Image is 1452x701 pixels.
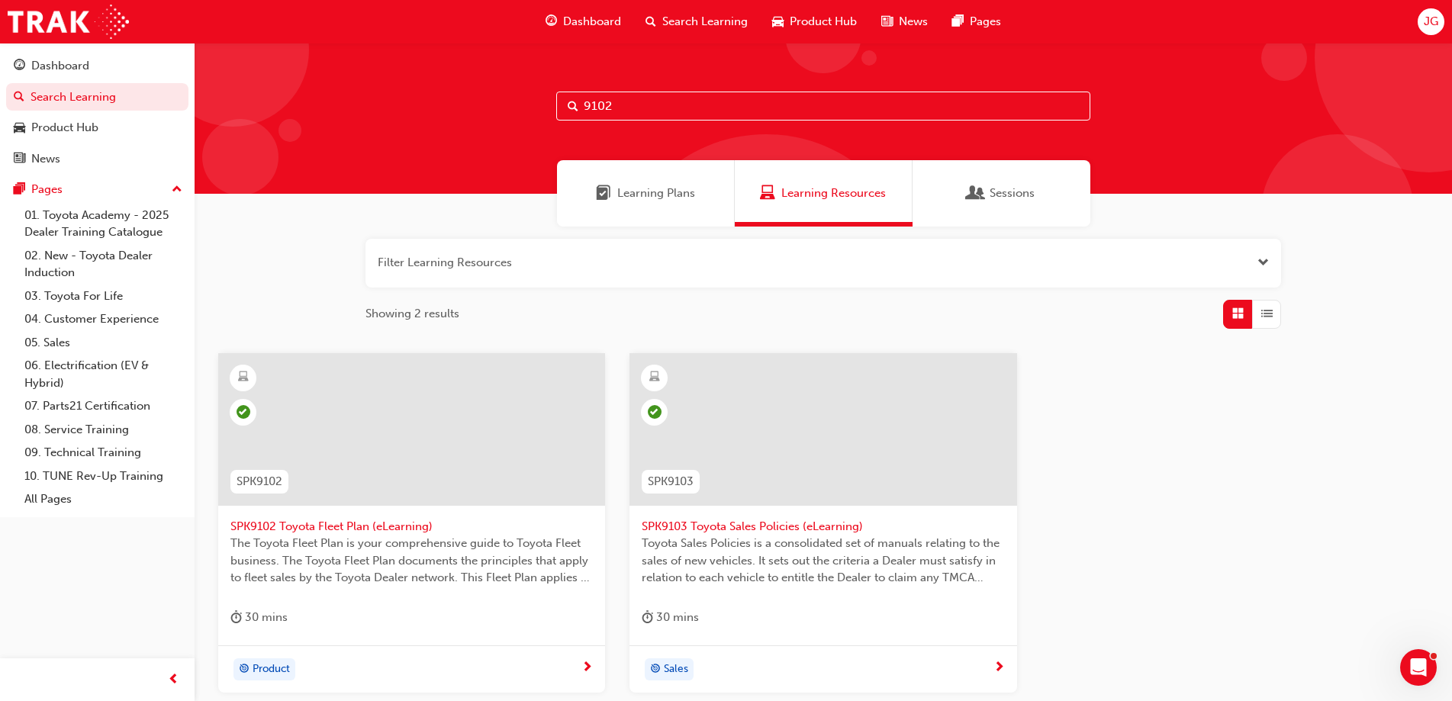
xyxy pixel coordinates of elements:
span: search-icon [14,91,24,105]
span: Learning Resources [760,185,775,202]
a: SPK9103SPK9103 Toyota Sales Policies (eLearning)Toyota Sales Policies is a consolidated set of ma... [629,353,1016,693]
a: 02. New - Toyota Dealer Induction [18,244,188,285]
span: Sales [664,661,688,678]
span: prev-icon [168,670,179,690]
a: guage-iconDashboard [533,6,633,37]
a: SPK9102SPK9102 Toyota Fleet Plan (eLearning)The Toyota Fleet Plan is your comprehensive guide to ... [218,353,605,693]
span: news-icon [881,12,893,31]
span: SPK9103 Toyota Sales Policies (eLearning) [642,518,1004,535]
span: duration-icon [642,608,653,627]
button: JG [1418,8,1444,35]
div: 30 mins [642,608,699,627]
a: Product Hub [6,114,188,142]
span: SPK9103 [648,473,694,490]
span: Learning Plans [596,185,611,202]
span: search-icon [646,12,656,31]
div: Pages [31,181,63,198]
div: News [31,150,60,168]
span: learningResourceType_ELEARNING-icon [238,368,249,387]
button: DashboardSearch LearningProduct HubNews [6,49,188,175]
a: pages-iconPages [940,6,1013,37]
a: 08. Service Training [18,418,188,442]
span: Grid [1232,305,1244,323]
span: Dashboard [563,13,621,31]
a: Dashboard [6,52,188,80]
span: JG [1424,13,1438,31]
span: guage-icon [546,12,557,31]
span: learningResourceType_ELEARNING-icon [649,368,660,387]
a: SessionsSessions [913,160,1090,227]
span: SPK9102 Toyota Fleet Plan (eLearning) [230,518,593,535]
span: pages-icon [14,183,25,197]
a: News [6,145,188,173]
a: Learning PlansLearning Plans [557,160,735,227]
span: next-icon [993,661,1005,675]
span: Showing 2 results [365,305,459,323]
span: Learning Plans [617,185,695,202]
span: Sessions [990,185,1035,202]
button: Pages [6,175,188,204]
span: learningRecordVerb_PASS-icon [237,405,250,419]
a: 07. Parts21 Certification [18,394,188,418]
span: target-icon [239,660,250,680]
span: SPK9102 [237,473,282,490]
span: car-icon [772,12,784,31]
a: 09. Technical Training [18,441,188,465]
span: learningRecordVerb_COMPLETE-icon [648,405,662,419]
a: 10. TUNE Rev-Up Training [18,465,188,488]
a: All Pages [18,487,188,511]
span: Pages [970,13,1001,31]
a: search-iconSearch Learning [633,6,760,37]
span: up-icon [172,180,182,200]
a: Learning ResourcesLearning Resources [735,160,913,227]
span: Learning Resources [781,185,886,202]
a: news-iconNews [869,6,940,37]
a: 05. Sales [18,331,188,355]
div: 30 mins [230,608,288,627]
span: Sessions [968,185,984,202]
span: next-icon [581,661,593,675]
span: target-icon [650,660,661,680]
span: Search Learning [662,13,748,31]
a: 06. Electrification (EV & Hybrid) [18,354,188,394]
span: car-icon [14,121,25,135]
button: Open the filter [1257,254,1269,272]
div: Product Hub [31,119,98,137]
a: 01. Toyota Academy - 2025 Dealer Training Catalogue [18,204,188,244]
span: Search [568,98,578,115]
input: Search... [556,92,1090,121]
span: Product [253,661,290,678]
span: The Toyota Fleet Plan is your comprehensive guide to Toyota Fleet business. The Toyota Fleet Plan... [230,535,593,587]
img: Trak [8,5,129,39]
div: Dashboard [31,57,89,75]
span: news-icon [14,153,25,166]
span: News [899,13,928,31]
span: duration-icon [230,608,242,627]
span: guage-icon [14,59,25,73]
a: 03. Toyota For Life [18,285,188,308]
a: Search Learning [6,83,188,111]
span: List [1261,305,1273,323]
span: Toyota Sales Policies is a consolidated set of manuals relating to the sales of new vehicles. It ... [642,535,1004,587]
a: 04. Customer Experience [18,307,188,331]
a: car-iconProduct Hub [760,6,869,37]
span: Product Hub [790,13,857,31]
iframe: Intercom live chat [1400,649,1437,686]
span: pages-icon [952,12,964,31]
